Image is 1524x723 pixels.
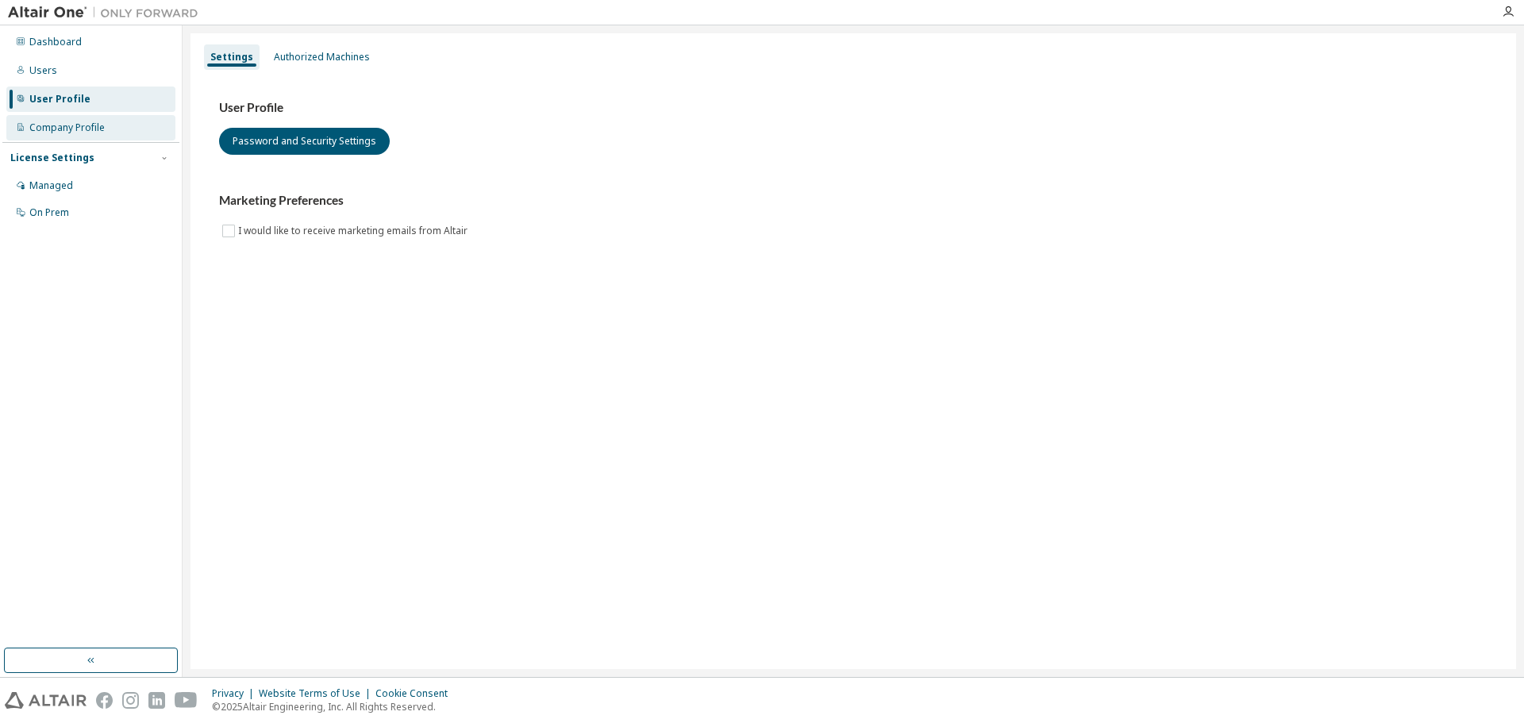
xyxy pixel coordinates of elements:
p: © 2025 Altair Engineering, Inc. All Rights Reserved. [212,700,457,713]
img: facebook.svg [96,692,113,709]
div: Settings [210,51,253,63]
img: linkedin.svg [148,692,165,709]
img: altair_logo.svg [5,692,87,709]
div: Privacy [212,687,259,700]
div: Managed [29,179,73,192]
button: Password and Security Settings [219,128,390,155]
div: Users [29,64,57,77]
div: Website Terms of Use [259,687,375,700]
h3: Marketing Preferences [219,193,1487,209]
img: instagram.svg [122,692,139,709]
div: Cookie Consent [375,687,457,700]
div: Company Profile [29,121,105,134]
div: License Settings [10,152,94,164]
img: Altair One [8,5,206,21]
img: youtube.svg [175,692,198,709]
div: User Profile [29,93,90,106]
label: I would like to receive marketing emails from Altair [238,221,471,240]
div: Authorized Machines [274,51,370,63]
h3: User Profile [219,100,1487,116]
div: On Prem [29,206,69,219]
div: Dashboard [29,36,82,48]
